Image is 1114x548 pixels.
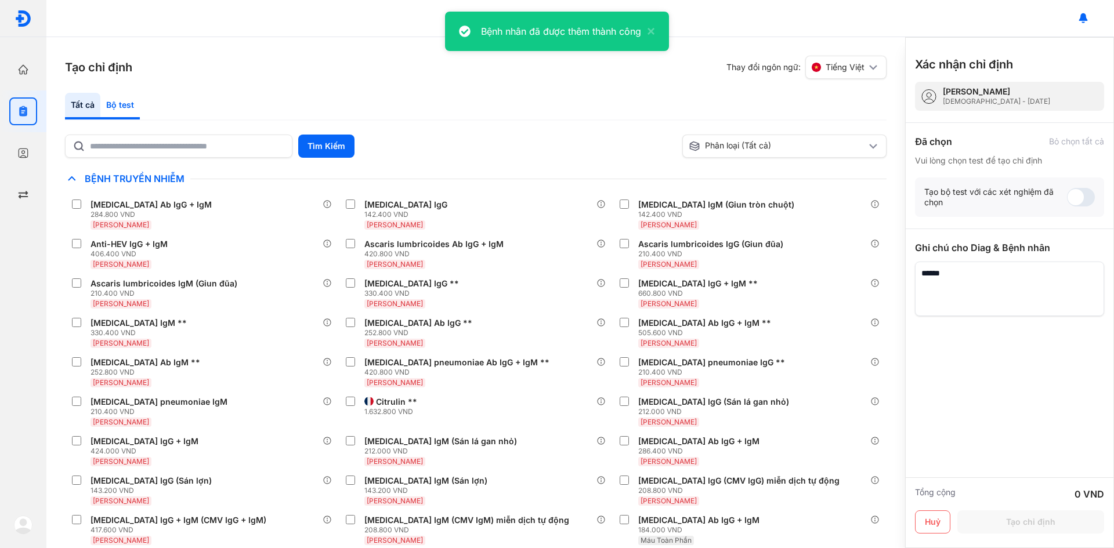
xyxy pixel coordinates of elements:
[638,328,776,337] div: 505.600 VND
[91,515,266,525] div: [MEDICAL_DATA] IgG + IgM (CMV IgG + IgM)
[364,515,569,525] div: [MEDICAL_DATA] IgM (CMV IgM) miễn dịch tự động
[364,525,574,535] div: 208.800 VND
[364,436,517,447] div: [MEDICAL_DATA] IgM (Sán lá gan nhỏ)
[367,378,423,387] span: [PERSON_NAME]
[638,289,762,298] div: 660.800 VND
[91,476,212,486] div: [MEDICAL_DATA] IgG (Sán lợn)
[65,93,100,119] div: Tất cả
[364,249,508,259] div: 420.800 VND
[367,457,423,466] span: [PERSON_NAME]
[91,239,168,249] div: Anti-HEV IgG + IgM
[641,457,697,466] span: [PERSON_NAME]
[826,62,865,72] span: Tiếng Việt
[93,457,149,466] span: [PERSON_NAME]
[364,357,549,368] div: [MEDICAL_DATA] pneumoniae Ab IgG + IgM **
[638,278,758,289] div: [MEDICAL_DATA] IgG + IgM **
[93,339,149,347] span: [PERSON_NAME]
[376,397,417,407] div: Citrulin **
[93,260,149,268] span: [PERSON_NAME]
[91,407,232,416] div: 210.400 VND
[367,496,423,505] span: [PERSON_NAME]
[364,210,452,219] div: 142.400 VND
[638,436,759,447] div: [MEDICAL_DATA] Ab IgG + IgM
[364,239,504,249] div: Ascaris lumbricoides Ab IgG + IgM
[364,407,422,416] div: 1.632.800 VND
[915,155,1104,166] div: Vui lòng chọn test để tạo chỉ định
[915,510,950,534] button: Huỷ
[915,56,1013,72] h3: Xác nhận chỉ định
[641,496,697,505] span: [PERSON_NAME]
[364,278,459,289] div: [MEDICAL_DATA] IgG **
[364,368,554,377] div: 420.800 VND
[638,357,785,368] div: [MEDICAL_DATA] pneumoniae IgG **
[638,210,799,219] div: 142.400 VND
[93,496,149,505] span: [PERSON_NAME]
[65,59,132,75] h3: Tạo chỉ định
[79,173,190,184] span: Bệnh Truyền Nhiễm
[638,397,789,407] div: [MEDICAL_DATA] IgG (Sán lá gan nhỏ)
[91,397,227,407] div: [MEDICAL_DATA] pneumoniae IgM
[91,249,172,259] div: 406.400 VND
[641,339,697,347] span: [PERSON_NAME]
[93,536,149,545] span: [PERSON_NAME]
[943,86,1050,97] div: [PERSON_NAME]
[957,510,1104,534] button: Tạo chỉ định
[91,289,242,298] div: 210.400 VND
[641,24,655,38] button: close
[367,299,423,308] span: [PERSON_NAME]
[91,525,271,535] div: 417.600 VND
[943,97,1050,106] div: [DEMOGRAPHIC_DATA] - [DATE]
[924,187,1067,208] div: Tạo bộ test với các xét nghiệm đã chọn
[367,220,423,229] span: [PERSON_NAME]
[641,299,697,308] span: [PERSON_NAME]
[367,260,423,268] span: [PERSON_NAME]
[638,318,771,328] div: [MEDICAL_DATA] Ab IgG + IgM **
[91,357,200,368] div: [MEDICAL_DATA] Ab IgM **
[915,487,956,501] div: Tổng cộng
[1049,136,1104,147] div: Bỏ chọn tất cả
[641,536,692,545] span: Máu Toàn Phần
[638,486,844,495] div: 208.800 VND
[641,260,697,268] span: [PERSON_NAME]
[91,486,216,495] div: 143.200 VND
[689,140,866,152] div: Phân loại (Tất cả)
[915,241,1104,255] div: Ghi chú cho Diag & Bệnh nhân
[638,476,840,486] div: [MEDICAL_DATA] IgG (CMV IgG) miễn dịch tự động
[91,199,212,210] div: [MEDICAL_DATA] Ab IgG + IgM
[638,515,759,525] div: [MEDICAL_DATA] Ab IgG + IgM
[91,447,203,456] div: 424.000 VND
[15,10,32,27] img: logo
[481,24,641,38] div: Bệnh nhân đã được thêm thành công
[638,199,794,210] div: [MEDICAL_DATA] IgM (Giun tròn chuột)
[364,318,472,328] div: [MEDICAL_DATA] Ab IgG **
[364,328,477,337] div: 252.800 VND
[726,56,887,79] div: Thay đổi ngôn ngữ:
[91,328,191,337] div: 330.400 VND
[93,299,149,308] span: [PERSON_NAME]
[367,339,423,347] span: [PERSON_NAME]
[641,378,697,387] span: [PERSON_NAME]
[638,249,788,259] div: 210.400 VND
[638,407,794,416] div: 212.000 VND
[91,278,237,289] div: Ascaris lumbricoides IgM (Giun đũa)
[638,239,783,249] div: Ascaris lumbricoides IgG (Giun đũa)
[638,368,790,377] div: 210.400 VND
[93,418,149,426] span: [PERSON_NAME]
[14,516,32,534] img: logo
[298,135,355,158] button: Tìm Kiếm
[367,536,423,545] span: [PERSON_NAME]
[91,210,216,219] div: 284.800 VND
[93,220,149,229] span: [PERSON_NAME]
[915,135,952,148] div: Đã chọn
[364,289,464,298] div: 330.400 VND
[638,525,764,535] div: 184.000 VND
[364,447,522,456] div: 212.000 VND
[638,447,764,456] div: 286.400 VND
[91,368,205,377] div: 252.800 VND
[364,199,447,210] div: [MEDICAL_DATA] IgG
[641,418,697,426] span: [PERSON_NAME]
[364,486,492,495] div: 143.200 VND
[93,378,149,387] span: [PERSON_NAME]
[100,93,140,119] div: Bộ test
[91,436,198,447] div: [MEDICAL_DATA] IgG + IgM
